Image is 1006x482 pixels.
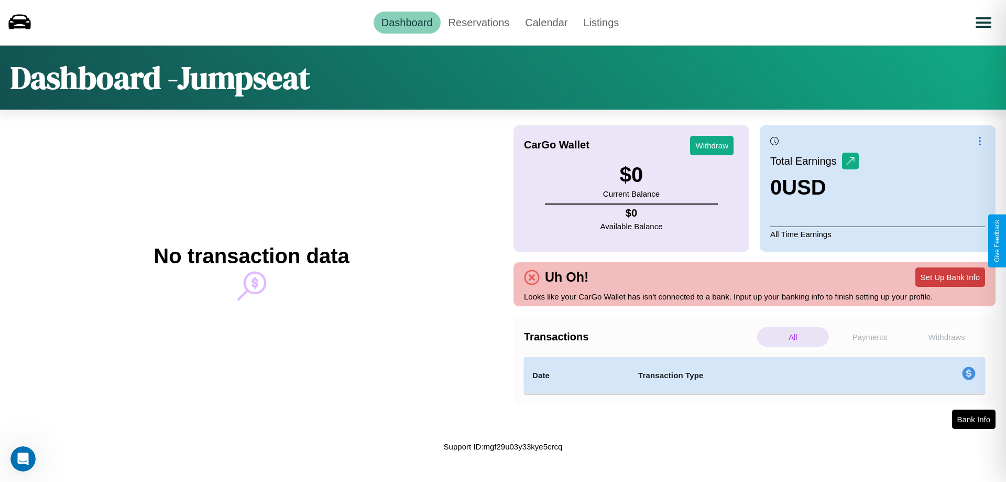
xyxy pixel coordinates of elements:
[524,139,589,151] h4: CarGo Wallet
[600,207,663,219] h4: $ 0
[638,369,876,382] h4: Transaction Type
[911,327,982,347] p: Withdraws
[540,270,594,285] h4: Uh Oh!
[444,440,563,454] p: Support ID: mgf29u03y33kye5crcq
[770,176,859,199] h3: 0 USD
[10,56,310,99] h1: Dashboard - Jumpseat
[603,187,660,201] p: Current Balance
[969,8,998,37] button: Open menu
[770,152,842,170] p: Total Earnings
[524,290,985,304] p: Looks like your CarGo Wallet has isn't connected to a bank. Input up your banking info to finish ...
[10,446,36,472] iframe: Intercom live chat
[524,331,754,343] h4: Transactions
[834,327,906,347] p: Payments
[603,163,660,187] h3: $ 0
[757,327,829,347] p: All
[532,369,621,382] h4: Date
[154,244,349,268] h2: No transaction data
[575,12,627,34] a: Listings
[993,220,1001,262] div: Give Feedback
[952,410,996,429] button: Bank Info
[517,12,575,34] a: Calendar
[690,136,734,155] button: Withdraw
[441,12,518,34] a: Reservations
[374,12,441,34] a: Dashboard
[524,357,985,394] table: simple table
[770,227,985,241] p: All Time Earnings
[600,219,663,233] p: Available Balance
[915,267,985,287] button: Set Up Bank Info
